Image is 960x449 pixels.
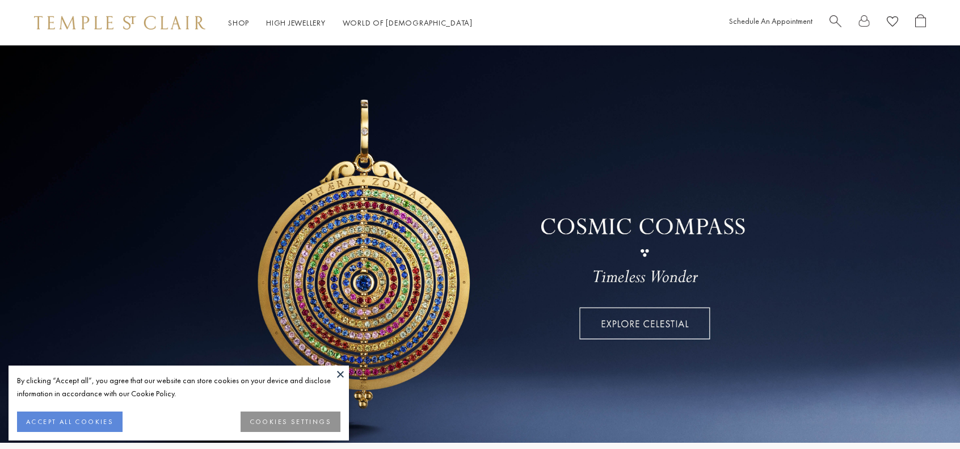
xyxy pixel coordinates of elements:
a: View Wishlist [887,14,898,32]
a: Search [830,14,841,32]
a: World of [DEMOGRAPHIC_DATA]World of [DEMOGRAPHIC_DATA] [343,18,473,28]
a: ShopShop [228,18,249,28]
iframe: Gorgias live chat messenger [903,396,949,438]
button: COOKIES SETTINGS [241,412,340,432]
a: High JewelleryHigh Jewellery [266,18,326,28]
a: Open Shopping Bag [915,14,926,32]
a: Schedule An Appointment [729,16,812,26]
nav: Main navigation [228,16,473,30]
button: ACCEPT ALL COOKIES [17,412,123,432]
div: By clicking “Accept all”, you agree that our website can store cookies on your device and disclos... [17,374,340,400]
img: Temple St. Clair [34,16,205,30]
